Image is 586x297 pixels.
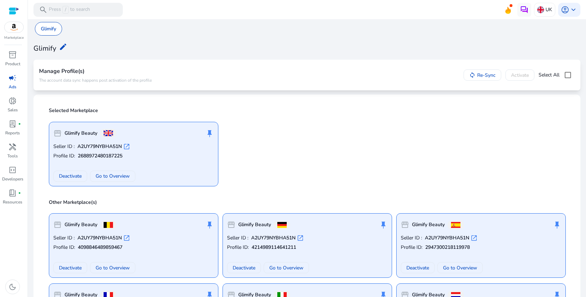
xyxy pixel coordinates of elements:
span: book_4 [8,189,17,197]
p: Glimify [41,25,56,32]
p: Reports [5,130,20,136]
span: open_in_new [123,143,130,150]
span: Deactivate [59,264,82,272]
span: Go to Overview [269,264,303,272]
span: Profile ID: [227,244,249,251]
button: Re-Sync [464,69,501,81]
button: Go to Overview [90,171,135,182]
span: account_circle [561,6,569,14]
span: storefront [53,221,62,229]
span: Select All [539,72,559,79]
p: UK [546,3,552,16]
span: Deactivate [59,172,82,180]
button: Deactivate [53,171,87,182]
p: Product [5,61,20,67]
span: keyboard_arrow_down [569,6,578,14]
span: lab_profile [8,120,17,128]
span: campaign [8,74,17,82]
span: handyman [8,143,17,151]
p: Ads [9,84,16,90]
span: Go to Overview [96,172,130,180]
img: uk.svg [537,6,544,13]
span: search [39,6,47,14]
span: / [62,6,69,14]
b: 4098846489859467 [78,244,122,251]
span: storefront [227,221,235,229]
span: storefront [53,129,62,138]
img: amazon.svg [5,22,23,32]
span: open_in_new [297,235,304,242]
span: fiber_manual_record [18,122,21,125]
button: Deactivate [53,262,87,273]
p: Tools [7,153,18,159]
p: Developers [2,176,23,182]
b: 2688972480187225 [78,153,122,159]
b: A2UY79NYBHA51N [425,235,469,242]
span: Seller ID : [53,235,75,242]
span: Profile ID: [53,244,75,251]
p: Resources [3,199,22,205]
p: The account data sync happens post activation of the profile [39,77,152,83]
p: Selected Marketplace [49,107,569,114]
span: Go to Overview [96,264,130,272]
span: open_in_new [471,235,478,242]
b: Glimify Beauty [412,221,445,228]
b: Glimify Beauty [238,221,271,228]
span: Seller ID : [401,235,422,242]
span: open_in_new [123,235,130,242]
b: A2UY79NYBHA51N [77,143,122,150]
b: A2UY79NYBHA51N [77,235,122,242]
span: Go to Overview [443,264,477,272]
button: Deactivate [401,262,435,273]
span: storefront [401,221,409,229]
p: Other Marketplace(s) [49,199,569,206]
span: Profile ID: [401,244,422,251]
mat-icon: edit [59,43,67,51]
h4: Manage Profile(s) [39,68,152,75]
p: Sales [8,107,18,113]
span: Deactivate [233,264,255,272]
span: donut_small [8,97,17,105]
h3: Glimify [33,44,56,53]
p: Marketplace [4,35,24,40]
span: dark_mode [8,283,17,291]
button: Go to Overview [264,262,309,273]
button: Go to Overview [90,262,135,273]
span: Seller ID : [227,235,248,242]
span: code_blocks [8,166,17,174]
b: 4214989114641211 [251,244,296,251]
b: 2947300218119978 [425,244,470,251]
span: Profile ID: [53,153,75,159]
span: Seller ID : [53,143,75,150]
span: inventory_2 [8,51,17,59]
p: Press to search [49,6,90,14]
span: Deactivate [406,264,429,272]
button: Deactivate [227,262,261,273]
mat-icon: sync [469,72,475,78]
button: Go to Overview [437,262,483,273]
span: Re-Sync [477,72,496,79]
b: Glimify Beauty [65,221,97,228]
b: A2UY79NYBHA51N [251,235,295,242]
b: Glimify Beauty [65,130,97,137]
span: fiber_manual_record [18,192,21,194]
